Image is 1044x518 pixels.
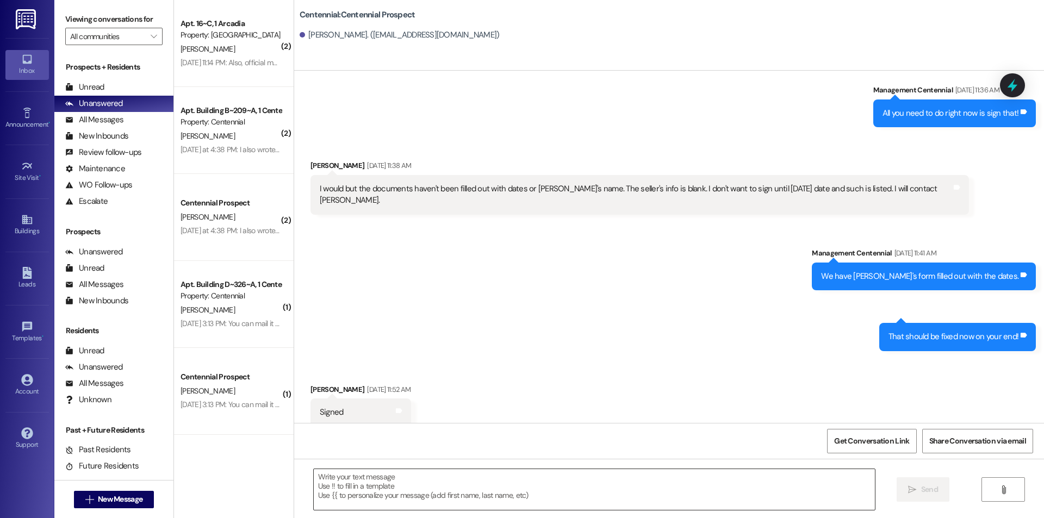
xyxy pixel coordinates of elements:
a: Account [5,371,49,400]
span: [PERSON_NAME] [181,386,235,396]
div: [DATE] 11:52 AM [364,384,411,395]
div: Management Centennial [873,84,1036,99]
button: Send [897,477,949,502]
a: Site Visit • [5,157,49,186]
div: Apt. Building B~209~A, 1 Centennial [181,105,281,116]
div: WO Follow-ups [65,179,132,191]
div: Unanswered [65,98,123,109]
span: [PERSON_NAME] [181,305,235,315]
label: Viewing conversations for [65,11,163,28]
div: Past Residents [65,444,131,455]
div: Review follow-ups [65,147,141,158]
div: [PERSON_NAME] [310,384,411,399]
div: [DATE] at 4:38 PM: I also wrote it on that paper I turned in when I moved out [181,145,417,154]
b: Centennial: Centennial Prospect [300,9,415,21]
div: [DATE] 3:13 PM: You can mail it to [STREET_ADDRESS][PERSON_NAME] [181,400,399,409]
a: Buildings [5,210,49,240]
span: [PERSON_NAME] [181,131,235,141]
i:  [908,485,916,494]
div: Apt. Building D~326~A, 1 Centennial [181,279,281,290]
div: Prospects + Residents [54,61,173,73]
div: Unknown [65,394,111,405]
div: All you need to do right now is sign that! [883,108,1019,119]
div: Management Centennial [812,247,1036,263]
span: Get Conversation Link [834,435,909,447]
button: Share Conversation via email [922,429,1033,453]
div: Unanswered [65,361,123,373]
div: Prospects [54,226,173,238]
div: [DATE] at 4:38 PM: I also wrote it on that paper I turned in when I moved out [181,226,417,235]
div: Past + Future Residents [54,425,173,436]
div: All Messages [65,378,123,389]
span: • [42,333,43,340]
i:  [85,495,94,504]
span: [PERSON_NAME] [181,212,235,222]
div: All Messages [65,114,123,126]
div: Future Residents [65,460,139,472]
div: That should be fixed now on your end! [888,331,1018,342]
span: [PERSON_NAME] [181,44,235,54]
div: All Messages [65,279,123,290]
div: New Inbounds [65,130,128,142]
i:  [999,485,1008,494]
div: Property: Centennial [181,290,281,302]
div: Escalate [65,196,108,207]
a: Inbox [5,50,49,79]
div: Unanswered [65,246,123,258]
span: Share Conversation via email [929,435,1026,447]
span: • [48,119,50,127]
div: Maintenance [65,163,125,174]
button: New Message [74,491,154,508]
div: [DATE] 11:38 AM [364,160,411,171]
div: I would but the documents haven't been filled out with dates or [PERSON_NAME]'s name. The seller'... [320,183,952,207]
div: [DATE] 11:14 PM: Also, official move-in day is [DATE] and the apartment still has not been cleaned. [181,58,481,67]
div: [DATE] 11:41 AM [892,247,936,259]
div: [PERSON_NAME] [310,160,969,175]
div: We have [PERSON_NAME]'s form filled out with the dates. [821,271,1018,282]
div: Property: [GEOGRAPHIC_DATA] [181,29,281,41]
span: Send [921,484,938,495]
div: New Inbounds [65,295,128,307]
div: [DATE] 3:13 PM: You can mail it to [STREET_ADDRESS][PERSON_NAME] [181,319,399,328]
img: ResiDesk Logo [16,9,38,29]
div: Unread [65,263,104,274]
a: Templates • [5,317,49,347]
div: Property: Centennial [181,116,281,128]
input: All communities [70,28,145,45]
div: Unread [65,345,104,357]
a: Leads [5,264,49,293]
div: Centennial Prospect [181,197,281,209]
span: New Message [98,494,142,505]
div: [DATE] 11:36 AM [953,84,999,96]
div: Signed [320,407,344,418]
i:  [151,32,157,41]
span: • [39,172,41,180]
a: Support [5,424,49,453]
div: Unread [65,82,104,93]
div: Apt. 16~C, 1 Arcadia [181,18,281,29]
button: Get Conversation Link [827,429,916,453]
div: Centennial Prospect [181,371,281,383]
div: [PERSON_NAME]. ([EMAIL_ADDRESS][DOMAIN_NAME]) [300,29,500,41]
div: Residents [54,325,173,336]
